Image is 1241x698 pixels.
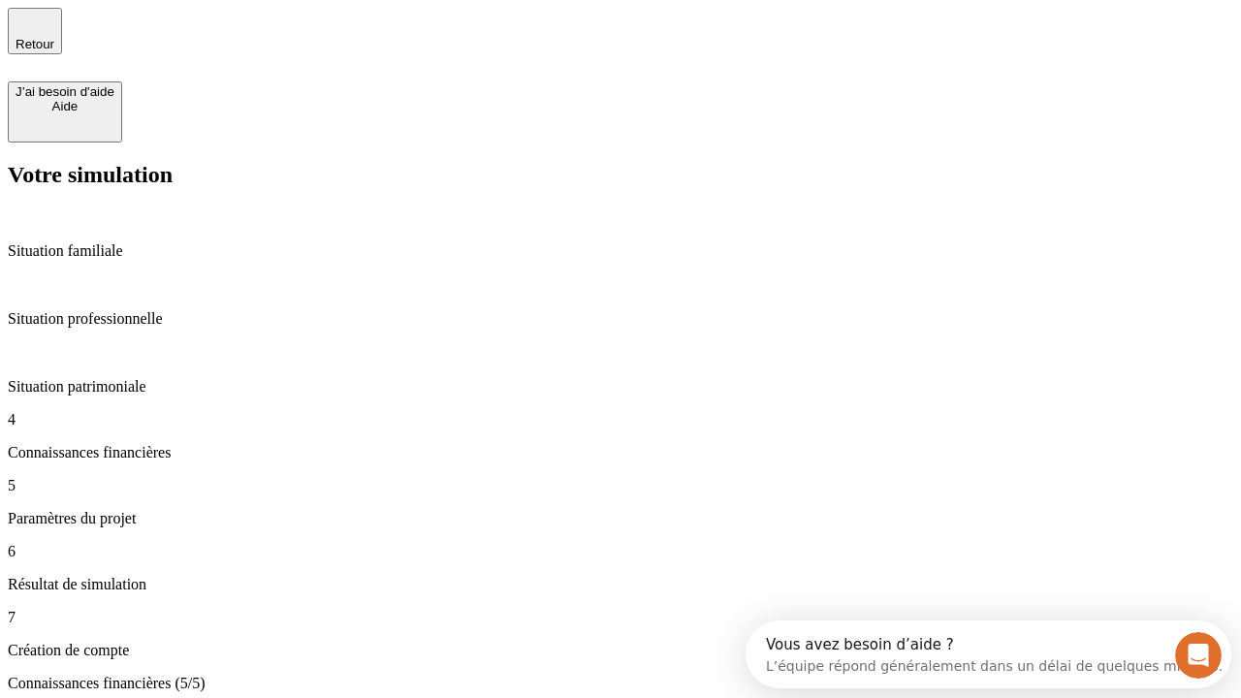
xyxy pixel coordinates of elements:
[20,32,477,52] div: L’équipe répond généralement dans un délai de quelques minutes.
[8,162,1233,188] h2: Votre simulation
[20,16,477,32] div: Vous avez besoin d’aide ?
[8,576,1233,593] p: Résultat de simulation
[8,411,1233,428] p: 4
[8,510,1233,527] p: Paramètres du projet
[8,444,1233,461] p: Connaissances financières
[8,642,1233,659] p: Création de compte
[16,37,54,51] span: Retour
[8,675,1233,692] p: Connaissances financières (5/5)
[8,8,62,54] button: Retour
[8,378,1233,396] p: Situation patrimoniale
[746,620,1231,688] iframe: Intercom live chat discovery launcher
[8,81,122,143] button: J’ai besoin d'aideAide
[1175,632,1222,679] iframe: Intercom live chat
[16,84,114,99] div: J’ai besoin d'aide
[8,477,1233,494] p: 5
[8,609,1233,626] p: 7
[8,310,1233,328] p: Situation professionnelle
[16,99,114,113] div: Aide
[8,543,1233,560] p: 6
[8,242,1233,260] p: Situation familiale
[8,8,534,61] div: Ouvrir le Messenger Intercom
